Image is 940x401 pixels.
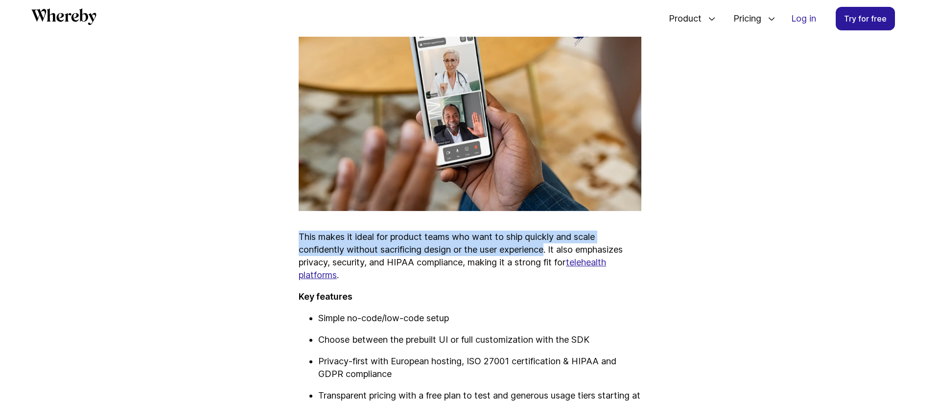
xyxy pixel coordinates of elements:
svg: Whereby [31,8,96,25]
p: Choose between the prebuilt UI or full customization with the SDK [318,333,641,346]
span: Pricing [724,2,764,35]
strong: Key features [299,291,352,302]
p: Privacy-first with European hosting, ISO 27001 certification & HIPAA and GDPR compliance [318,355,641,380]
a: Whereby [31,8,96,28]
span: Product [659,2,704,35]
p: This makes it ideal for product teams who want to ship quickly and scale confidently without sacr... [299,231,641,282]
p: Simple no-code/low-code setup [318,312,641,325]
a: Log in [783,7,824,30]
a: Try for free [836,7,895,30]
